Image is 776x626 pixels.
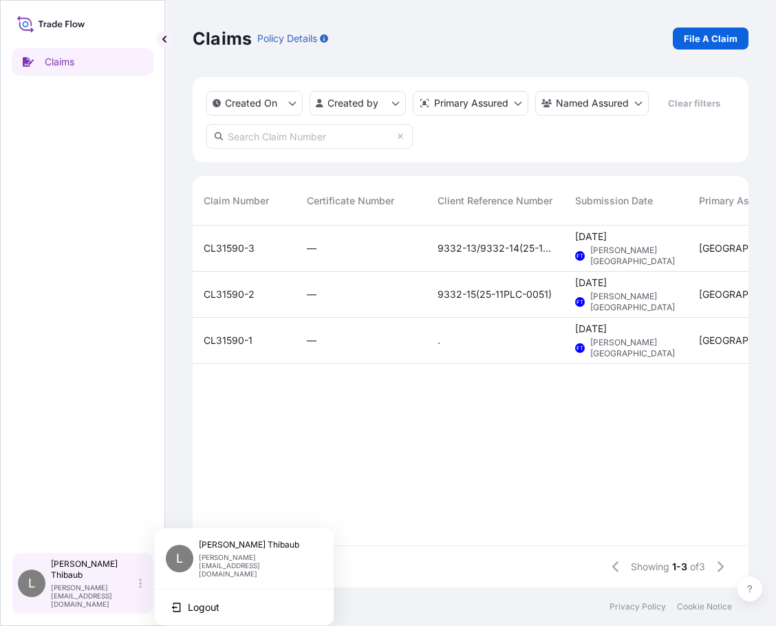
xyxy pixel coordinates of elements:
span: 9332-13/9332-14(25-11PLC-0051) [438,241,553,255]
span: — [307,288,316,301]
span: L [176,552,183,565]
a: Cookie Notice [677,601,732,612]
p: Claims [193,28,252,50]
span: 9332-15(25-11PLC-0051) [438,288,552,301]
span: CL31590-3 [204,241,255,255]
span: [DATE] [575,230,607,244]
span: — [307,334,316,347]
span: Logout [188,601,219,614]
span: Submission Date [575,194,653,208]
span: CL31590-1 [204,334,252,347]
p: Policy Details [257,32,317,45]
p: Clear filters [668,96,720,110]
span: [PERSON_NAME][GEOGRAPHIC_DATA] [590,291,677,313]
p: Created On [225,96,277,110]
span: [PERSON_NAME][GEOGRAPHIC_DATA] [590,245,677,267]
span: . [438,334,440,347]
p: File A Claim [684,32,737,45]
p: Claims [45,55,74,69]
p: [PERSON_NAME] Thibaub [51,559,136,581]
span: Claim Number [204,194,269,208]
span: FT [576,249,583,263]
p: [PERSON_NAME][EMAIL_ADDRESS][DOMAIN_NAME] [51,583,136,608]
span: 1-3 [672,560,687,574]
button: cargoOwner Filter options [535,91,649,116]
button: Clear filters [656,92,733,114]
span: Primary Assured [699,194,775,208]
p: [PERSON_NAME][EMAIL_ADDRESS][DOMAIN_NAME] [199,553,312,578]
p: Primary Assured [434,96,508,110]
input: Search Claim Number [206,124,413,149]
span: FT [576,295,583,309]
button: Logout [160,595,328,620]
button: createdBy Filter options [310,91,406,116]
span: [DATE] [575,276,607,290]
button: createdOn Filter options [206,91,303,116]
span: — [307,241,316,255]
a: Privacy Policy [610,601,666,612]
span: [DATE] [575,322,607,336]
span: Certificate Number [307,194,394,208]
span: of 3 [690,560,705,574]
p: Created by [327,96,378,110]
span: FT [576,341,583,355]
span: L [28,576,35,590]
span: CL31590-2 [204,288,255,301]
span: Showing [631,560,669,574]
span: Client Reference Number [438,194,552,208]
p: Named Assured [556,96,629,110]
button: distributor Filter options [413,91,528,116]
a: Claims [12,48,153,76]
p: [PERSON_NAME] Thibaub [199,539,312,550]
span: [PERSON_NAME][GEOGRAPHIC_DATA] [590,337,677,359]
a: File A Claim [673,28,748,50]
